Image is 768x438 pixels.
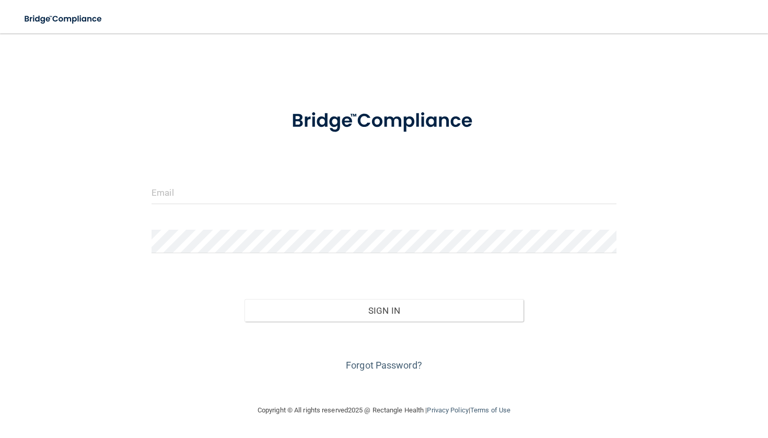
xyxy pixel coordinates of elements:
[470,406,510,414] a: Terms of Use
[272,96,496,146] img: bridge_compliance_login_screen.278c3ca4.svg
[16,8,112,30] img: bridge_compliance_login_screen.278c3ca4.svg
[152,181,616,204] input: Email
[427,406,468,414] a: Privacy Policy
[193,394,575,427] div: Copyright © All rights reserved 2025 @ Rectangle Health | |
[346,360,422,371] a: Forgot Password?
[245,299,523,322] button: Sign In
